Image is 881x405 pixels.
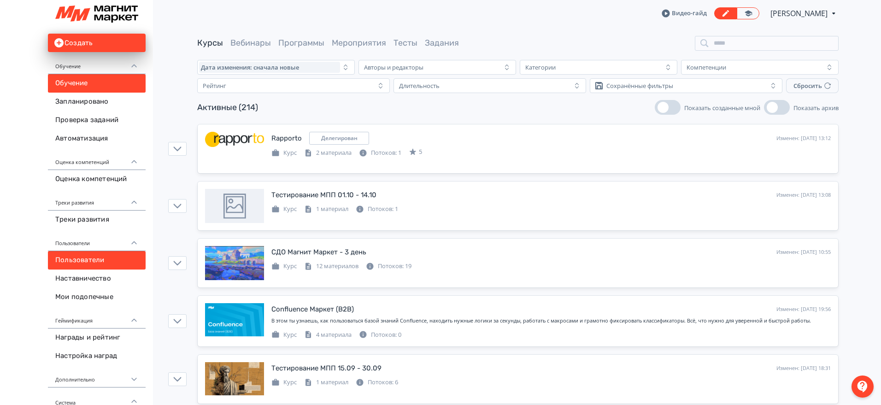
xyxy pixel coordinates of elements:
button: Рейтинг [197,78,390,93]
div: Дополнительно [48,365,146,387]
div: shared [309,132,369,145]
a: Оценка компетенций [48,170,146,188]
div: Компетенции [687,64,726,71]
span: Дата изменения: сначала новые [201,64,299,71]
div: Оценка компетенций [48,148,146,170]
a: Запланировано [48,93,146,111]
div: Тестирование МПП 15.09 - 30.09 [271,363,382,374]
div: Рейтинг [203,82,226,89]
div: Изменен: [DATE] 13:08 [776,191,831,199]
a: Вебинары [230,38,271,48]
a: Тесты [394,38,417,48]
div: 1 материал [304,378,348,387]
div: Категории [525,64,556,71]
div: Изменен: [DATE] 13:12 [776,135,831,142]
span: Показать созданные мной [684,104,760,112]
div: Изменен: [DATE] 10:55 [776,248,831,256]
a: Награды и рейтинг [48,329,146,347]
button: Авторы и редакторы [358,60,516,75]
div: Изменен: [DATE] 19:56 [776,305,831,313]
div: Потоков: 19 [366,262,411,271]
div: Геймификация [48,306,146,329]
a: Наставничество [48,270,146,288]
div: В этом ты узнаешь, как пользоваться базой знаний Confluence, находить нужные логики за секунды, р... [271,317,831,325]
a: Проверка заданий [48,111,146,129]
button: Сбросить [786,78,839,93]
a: Обучение [48,74,146,93]
div: Активные (214) [197,101,258,114]
div: Курс [271,330,297,340]
button: Длительность [394,78,586,93]
a: Пользователи [48,251,146,270]
div: Тестирование МПП 01.10 - 14.10 [271,190,376,200]
div: Курс [271,378,297,387]
div: Confluence Маркет (B2B) [271,304,354,315]
div: 2 материала [304,148,352,158]
div: 1 материал [304,205,348,214]
a: Треки развития [48,211,146,229]
div: Сохранённые фильтры [606,82,673,89]
a: Мероприятия [332,38,386,48]
div: Обучение [48,52,146,74]
a: Автоматизация [48,129,146,148]
div: Потоков: 0 [359,330,401,340]
a: Курсы [197,38,223,48]
div: Длительность [399,82,440,89]
div: Потоков: 1 [359,148,401,158]
div: Авторы и редакторы [364,64,423,71]
div: Курс [271,262,297,271]
div: Треки развития [48,188,146,211]
img: https://files.teachbase.ru/system/slaveaccount/57079/logo/medium-e76e9250e9e9211827b1f0905568c702... [55,6,138,23]
button: Компетенции [681,60,839,75]
div: Потоков: 1 [356,205,398,214]
div: 12 материалов [304,262,358,271]
a: Переключиться в режим ученика [737,7,759,19]
span: Показать архив [793,104,839,112]
div: Курс [271,148,297,158]
button: Создать [48,34,146,52]
div: 4 материала [304,330,352,340]
div: Курс [271,205,297,214]
button: Дата изменения: сначала новые [197,60,355,75]
a: Программы [278,38,324,48]
div: Изменен: [DATE] 18:31 [776,364,831,372]
span: Зульфия Фаляхова [770,8,829,19]
a: Настройка наград [48,347,146,365]
a: Мои подопечные [48,288,146,306]
a: Задания [425,38,459,48]
button: Сохранённые фильтры [590,78,782,93]
div: Потоков: 6 [356,378,398,387]
div: СДО Магнит Маркет - 3 день [271,247,366,258]
div: Пользователи [48,229,146,251]
span: 5 [419,147,422,157]
button: Категории [520,60,677,75]
div: Rapporto [271,133,302,144]
a: Видео-гайд [662,9,707,18]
